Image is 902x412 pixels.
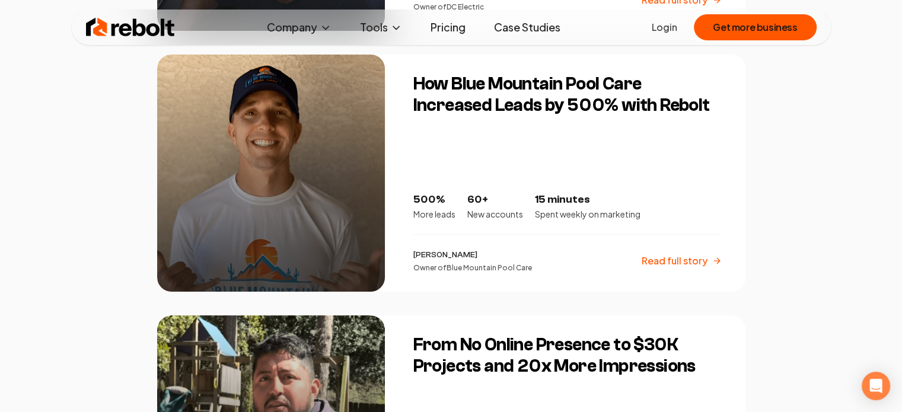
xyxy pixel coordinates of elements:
a: Login [652,20,677,34]
img: Rebolt Logo [86,15,175,39]
button: Company [257,15,341,39]
h3: How Blue Mountain Pool Care Increased Leads by 500% with Rebolt [413,74,722,116]
h3: From No Online Presence to $30K Projects and 20x More Impressions [413,334,722,377]
p: Owner of Blue Mountain Pool Care [413,263,532,273]
p: Read full story [642,254,707,268]
p: New accounts [467,208,523,220]
p: 15 minutes [535,191,640,208]
p: Owner of DC Electric [413,2,484,12]
p: [PERSON_NAME] [413,249,532,261]
button: Tools [350,15,412,39]
p: More leads [413,208,455,220]
div: Open Intercom Messenger [862,372,890,400]
a: Case Studies [485,15,570,39]
a: How Blue Mountain Pool Care Increased Leads by 500% with ReboltHow Blue Mountain Pool Care Increa... [157,55,745,292]
p: Spent weekly on marketing [535,208,640,220]
button: Get more business [694,14,816,40]
p: 500% [413,191,455,208]
p: 60+ [467,191,523,208]
a: Pricing [421,15,475,39]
